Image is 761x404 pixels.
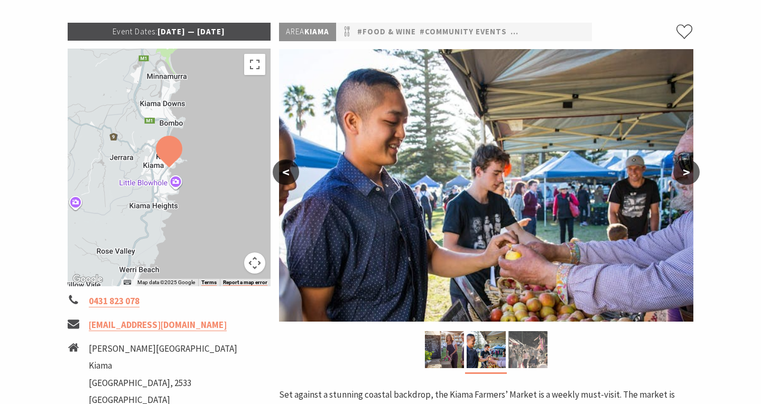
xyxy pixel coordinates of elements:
a: #Food & Wine [357,25,416,39]
a: #Community Events [420,25,507,39]
p: [DATE] — [DATE] [68,23,271,41]
img: Kiama-Farmers-Market-Credit-DNSW [425,331,464,368]
a: [EMAIL_ADDRESS][DOMAIN_NAME] [89,319,227,331]
a: #Family Friendly [511,25,583,39]
img: Kiama-Farmers-Market-Credit-DNSW [467,331,506,368]
button: Toggle fullscreen view [244,54,265,75]
button: Map camera controls [244,252,265,274]
button: < [273,159,299,185]
button: Keyboard shortcuts [124,279,131,286]
a: Terms (opens in new tab) [201,279,217,286]
li: [GEOGRAPHIC_DATA], 2533 [89,376,237,390]
a: Click to see this area on Google Maps [70,273,105,286]
a: 0431 823 078 [89,295,140,307]
span: Map data ©2025 Google [137,279,195,285]
span: Area [286,26,304,36]
p: Kiama [279,23,336,41]
img: Google [70,273,105,286]
li: Kiama [89,359,237,373]
img: Kiama-Farmers-Market-Credit-DNSW [279,49,693,322]
button: > [673,159,700,185]
a: #Markets [587,25,630,39]
li: [PERSON_NAME][GEOGRAPHIC_DATA] [89,342,237,356]
span: Event Dates: [113,26,157,36]
img: Kiama Farmers Market [508,331,547,368]
a: Report a map error [223,279,267,286]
